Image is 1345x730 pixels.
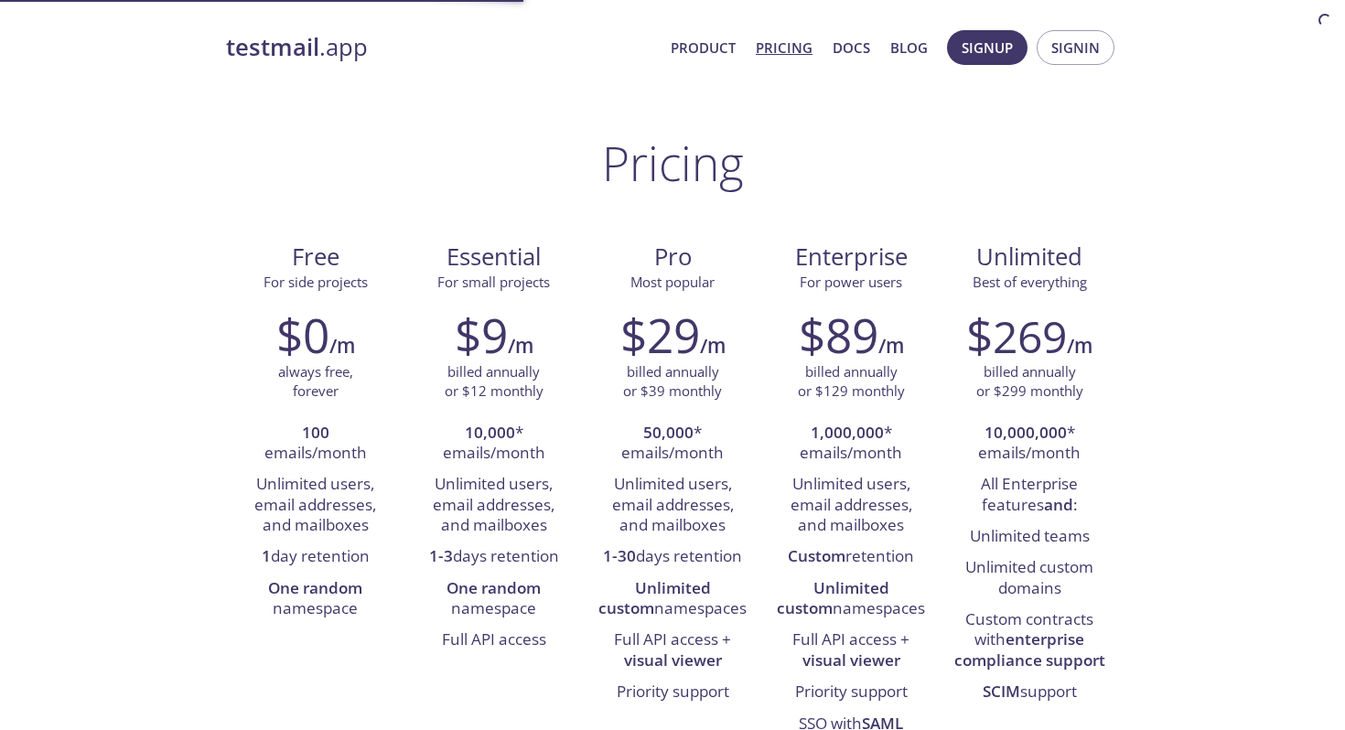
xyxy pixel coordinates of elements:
strong: 50,000 [643,422,694,443]
span: Pro [597,242,747,273]
span: For small projects [437,273,550,291]
li: namespace [418,574,569,626]
li: Priority support [776,677,927,708]
li: Unlimited teams [954,521,1105,553]
strong: visual viewer [802,649,900,671]
li: Unlimited custom domains [954,553,1105,605]
span: Free [241,242,390,273]
li: Full API access + [597,625,748,677]
li: Unlimited users, email addresses, and mailboxes [418,469,569,542]
span: Signup [962,36,1013,59]
li: day retention [240,542,391,573]
p: billed annually or $39 monthly [623,362,722,402]
h6: /m [508,330,533,361]
strong: visual viewer [624,649,722,671]
li: days retention [418,542,569,573]
span: Most popular [630,273,715,291]
a: Pricing [756,36,812,59]
li: support [954,677,1105,708]
strong: 1-30 [603,545,636,566]
span: Signin [1051,36,1100,59]
p: billed annually or $299 monthly [976,362,1083,402]
strong: 10,000 [465,422,515,443]
h2: $89 [799,307,878,362]
h2: $9 [455,307,508,362]
li: All Enterprise features : [954,469,1105,521]
h6: /m [878,330,904,361]
h2: $0 [276,307,329,362]
a: Docs [833,36,870,59]
li: Unlimited users, email addresses, and mailboxes [240,469,391,542]
h6: /m [1067,330,1092,361]
h2: $ [966,307,1067,362]
strong: One random [447,577,541,598]
h1: Pricing [602,135,744,190]
strong: and [1044,494,1073,515]
strong: SCIM [983,681,1020,702]
strong: Unlimited custom [598,577,711,618]
h6: /m [329,330,355,361]
strong: 100 [302,422,329,443]
a: Product [671,36,736,59]
strong: One random [268,577,362,598]
a: Blog [890,36,928,59]
li: * emails/month [954,418,1105,470]
li: * emails/month [597,418,748,470]
h2: $29 [620,307,700,362]
span: Unlimited [976,241,1082,273]
strong: 1-3 [429,545,453,566]
button: Signin [1037,30,1114,65]
strong: 1 [262,545,271,566]
span: 269 [993,306,1067,366]
li: Custom contracts with [954,605,1105,677]
h6: /m [700,330,726,361]
li: emails/month [240,418,391,470]
span: For power users [800,273,902,291]
li: Full API access + [776,625,927,677]
span: Best of everything [973,273,1087,291]
li: namespaces [597,574,748,626]
strong: 10,000,000 [985,422,1067,443]
strong: Unlimited custom [777,577,889,618]
strong: testmail [226,31,319,63]
li: days retention [597,542,748,573]
a: testmail.app [226,32,656,63]
li: namespaces [776,574,927,626]
li: * emails/month [776,418,927,470]
strong: Custom [788,545,845,566]
button: Signup [947,30,1028,65]
p: billed annually or $12 monthly [445,362,543,402]
li: Unlimited users, email addresses, and mailboxes [776,469,927,542]
p: billed annually or $129 monthly [798,362,905,402]
strong: enterprise compliance support [954,628,1105,670]
p: always free, forever [278,362,353,402]
li: Unlimited users, email addresses, and mailboxes [597,469,748,542]
li: Full API access [418,625,569,656]
span: Essential [419,242,568,273]
li: * emails/month [418,418,569,470]
span: For side projects [264,273,368,291]
li: retention [776,542,927,573]
li: Priority support [597,677,748,708]
strong: 1,000,000 [811,422,884,443]
li: namespace [240,574,391,626]
span: Enterprise [777,242,926,273]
